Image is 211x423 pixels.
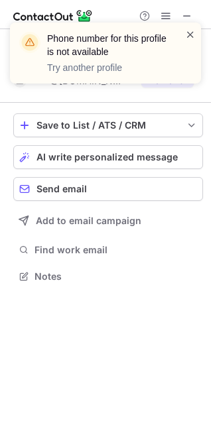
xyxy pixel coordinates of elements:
img: ContactOut v5.3.10 [13,8,93,24]
span: Notes [35,271,198,282]
img: warning [19,32,40,53]
button: Find work email [13,241,203,259]
button: AI write personalized message [13,145,203,169]
span: Send email [36,184,87,194]
span: Find work email [35,244,198,256]
span: AI write personalized message [36,152,178,162]
header: Phone number for this profile is not available [47,32,169,58]
div: Save to List / ATS / CRM [36,120,180,131]
button: save-profile-one-click [13,113,203,137]
p: Try another profile [47,61,169,74]
span: Add to email campaign [36,215,141,226]
button: Add to email campaign [13,209,203,233]
button: Notes [13,267,203,286]
button: Send email [13,177,203,201]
